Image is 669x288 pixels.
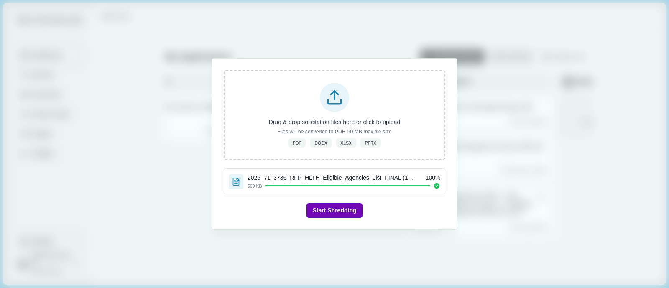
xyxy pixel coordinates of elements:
[277,128,392,136] p: Files will be converted to PDF, 50 MB max file size
[306,203,362,218] button: Start Shredding
[248,183,262,189] span: 669 KB
[365,140,376,146] span: PPTX
[426,173,441,182] span: 100 %
[314,140,327,146] span: DOCX
[248,173,415,182] span: 2025_71_3736_RFP_HLTH_Eligible_Agencies_List_FINAL (1).pdf
[269,118,400,127] p: Drag & drop solicitation files here or click to upload
[340,140,352,146] span: XLSX
[293,140,301,146] span: PDF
